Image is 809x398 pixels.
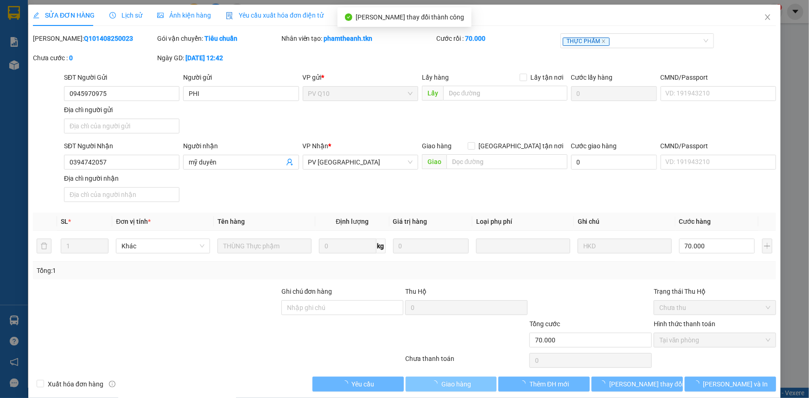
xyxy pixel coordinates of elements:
[527,72,567,82] span: Lấy tận nơi
[406,377,497,392] button: Giao hàng
[609,379,683,389] span: [PERSON_NAME] thay đổi
[571,86,657,101] input: Cước lấy hàng
[654,286,776,297] div: Trạng thái Thu Hộ
[183,141,299,151] div: Người nhận
[217,239,312,253] input: VD: Bàn, Ghế
[431,380,441,387] span: loading
[121,239,204,253] span: Khác
[601,39,606,44] span: close
[654,320,715,328] label: Hình thức thanh toán
[422,86,443,101] span: Lấy
[64,72,179,82] div: SĐT Người Gửi
[109,12,116,19] span: clock-circle
[443,86,567,101] input: Dọc đường
[436,33,559,44] div: Cước rồi :
[64,119,179,133] input: Địa chỉ của người gửi
[61,218,68,225] span: SL
[661,141,776,151] div: CMND/Passport
[217,218,245,225] span: Tên hàng
[422,74,449,81] span: Lấy hàng
[183,72,299,82] div: Người gửi
[33,33,155,44] div: [PERSON_NAME]:
[157,12,164,19] span: picture
[33,53,155,63] div: Chưa cước :
[64,105,179,115] div: Địa chỉ người gửi
[308,155,413,169] span: PV Phước Đông
[685,377,776,392] button: [PERSON_NAME] và In
[599,380,609,387] span: loading
[44,379,107,389] span: Xuất hóa đơn hàng
[571,155,657,170] input: Cước giao hàng
[498,377,590,392] button: Thêm ĐH mới
[157,12,211,19] span: Ảnh kiện hàng
[465,35,485,42] b: 70.000
[109,381,115,387] span: info-circle
[422,154,446,169] span: Giao
[393,239,469,253] input: 0
[84,35,133,42] b: Q101408250023
[446,154,567,169] input: Dọc đường
[64,173,179,183] div: Địa chỉ người nhận
[324,35,373,42] b: phamtheanh.tkn
[116,218,151,225] span: Đơn vị tính
[12,67,138,98] b: GỬI : PV [GEOGRAPHIC_DATA]
[109,12,142,19] span: Lịch sử
[422,142,452,150] span: Giao hàng
[762,239,772,253] button: plus
[308,87,413,101] span: PV Q10
[574,213,675,231] th: Ghi chú
[405,288,427,295] span: Thu Hộ
[592,377,683,392] button: [PERSON_NAME] thay đổi
[281,300,404,315] input: Ghi chú đơn hàng
[345,13,352,21] span: check-circle
[578,239,672,253] input: Ghi Chú
[87,34,388,46] li: Hotline: 1900 8153
[529,379,569,389] span: Thêm ĐH mới
[303,142,329,150] span: VP Nhận
[563,38,610,46] span: THỰC PHẨM
[661,72,776,82] div: CMND/Passport
[376,239,386,253] span: kg
[659,333,771,347] span: Tại văn phòng
[37,239,51,253] button: delete
[204,35,237,42] b: Tiêu chuẩn
[87,23,388,34] li: [STREET_ADDRESS][PERSON_NAME]. [GEOGRAPHIC_DATA], Tỉnh [GEOGRAPHIC_DATA]
[679,218,711,225] span: Cước hàng
[703,379,768,389] span: [PERSON_NAME] và In
[352,379,375,389] span: Yêu cầu
[342,380,352,387] span: loading
[64,187,179,202] input: Địa chỉ của người nhận
[312,377,404,392] button: Yêu cầu
[693,380,703,387] span: loading
[185,54,223,62] b: [DATE] 12:42
[157,53,280,63] div: Ngày GD:
[37,265,312,276] div: Tổng: 1
[519,380,529,387] span: loading
[472,213,574,231] th: Loại phụ phí
[356,13,465,21] span: [PERSON_NAME] thay đổi thành công
[281,288,332,295] label: Ghi chú đơn hàng
[281,33,435,44] div: Nhân viên tạo:
[303,72,418,82] div: VP gửi
[571,142,617,150] label: Cước giao hàng
[64,141,179,151] div: SĐT Người Nhận
[764,13,771,21] span: close
[33,12,39,19] span: edit
[441,379,471,389] span: Giao hàng
[12,12,58,58] img: logo.jpg
[571,74,613,81] label: Cước lấy hàng
[226,12,324,19] span: Yêu cầu xuất hóa đơn điện tử
[286,158,293,166] span: user-add
[336,218,369,225] span: Định lượng
[475,141,567,151] span: [GEOGRAPHIC_DATA] tận nơi
[226,12,233,19] img: icon
[755,5,781,31] button: Close
[393,218,427,225] span: Giá trị hàng
[33,12,95,19] span: SỬA ĐƠN HÀNG
[69,54,73,62] b: 0
[157,33,280,44] div: Gói vận chuyển:
[529,320,560,328] span: Tổng cước
[659,301,771,315] span: Chưa thu
[405,354,529,370] div: Chưa thanh toán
